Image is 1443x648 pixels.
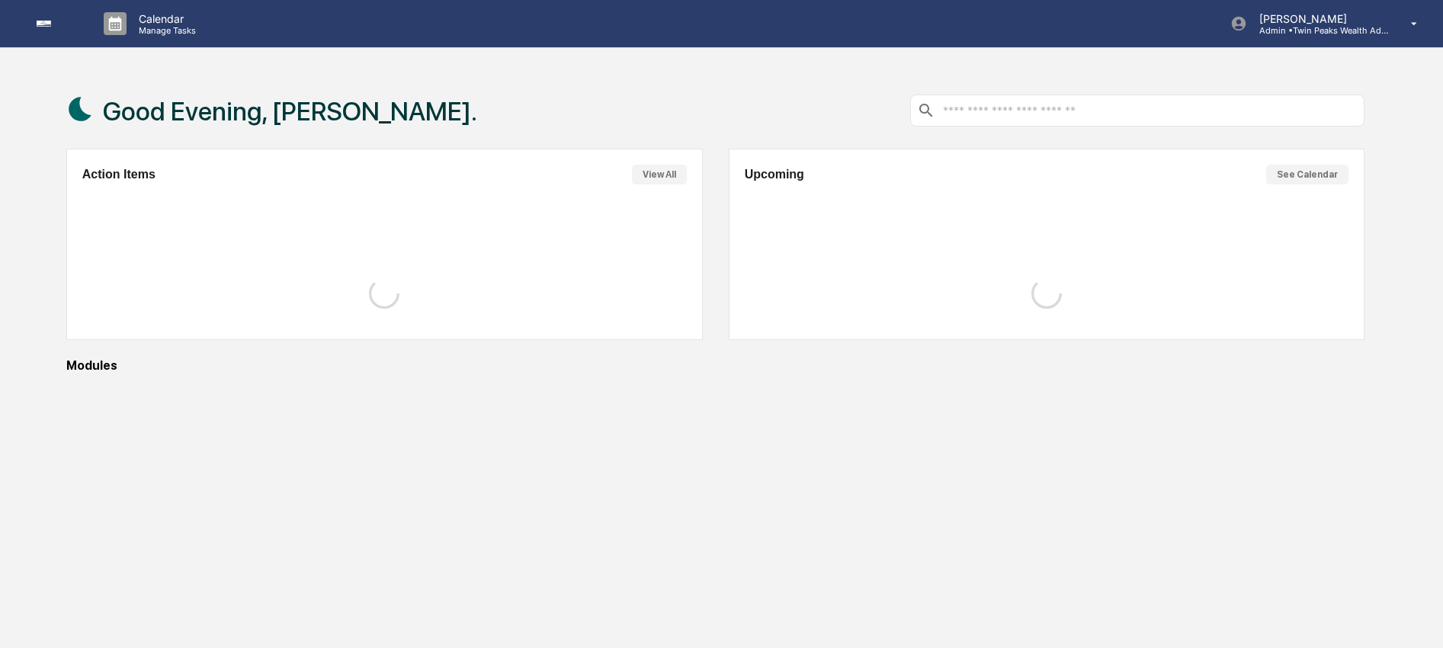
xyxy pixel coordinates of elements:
[745,168,804,181] h2: Upcoming
[1266,165,1348,184] button: See Calendar
[632,165,687,184] button: View All
[127,12,204,25] p: Calendar
[66,358,1365,373] div: Modules
[103,96,477,127] h1: Good Evening, [PERSON_NAME].
[1247,12,1389,25] p: [PERSON_NAME]
[127,25,204,36] p: Manage Tasks
[1247,25,1389,36] p: Admin • Twin Peaks Wealth Advisors
[37,21,73,26] img: logo
[82,168,156,181] h2: Action Items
